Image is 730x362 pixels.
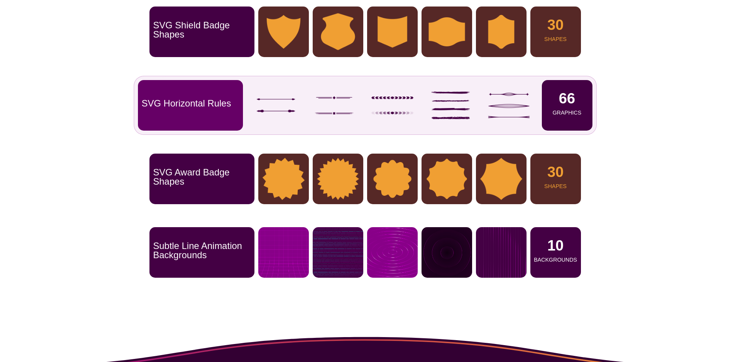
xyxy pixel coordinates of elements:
p: 66 [559,91,575,106]
a: SVG Award Badge Shapes30Shapes [149,154,581,204]
img: Award Badge Shape [258,154,309,204]
p: SVG Shield Badge Shapes [153,21,251,39]
img: double lines leaving the center shape, creating wing like horizontal rules [309,80,359,131]
img: blocky arrows pointing left and right from the center [367,80,418,131]
p: Subtle Line Animation Backgrounds [153,241,251,260]
p: 30 [547,18,564,32]
img: 3 modern looking horizontal rules [484,80,534,131]
img: Award Badge Shape [313,154,363,204]
p: 10 [547,238,564,253]
img: a line grid with a slope perspective [258,227,309,278]
p: Graphics [553,110,581,115]
p: SVG Horizontal Rules [142,99,231,108]
img: long straight vector brush strokes as a horizontal rule [425,80,476,131]
a: SVG Horizontal Rules66Graphics [149,80,581,131]
img: Shield Badge Shape [258,7,309,57]
img: Shield Badge Shape [422,7,472,57]
p: SVG Award Badge Shapes [153,168,251,186]
img: Award Badge Shape [422,154,472,204]
img: Shield Badge Shape [367,7,418,57]
img: rings reflecting like a CD shine animation [367,227,418,278]
p: Shapes [544,36,566,42]
p: 30 [547,165,564,179]
a: SVG Shield Badge Shapes30Shapes [149,7,581,57]
img: Shield Badge Shape [313,7,363,57]
img: alternating lines of morse code like design [313,227,363,278]
img: Award Badge Shape [367,154,418,204]
p: Shapes [544,183,566,189]
img: Award Badge Shape [476,154,527,204]
p: Backgrounds [534,257,577,262]
img: embedded circle with rotation outlines [422,227,472,278]
img: Shield Badge Shape [476,7,527,57]
img: Arrowhead caps on a horizontal rule line [251,80,301,131]
img: vertical stripe reflection animation [476,227,527,278]
a: Subtle Line Animation Backgrounds10Backgrounds [149,227,581,278]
